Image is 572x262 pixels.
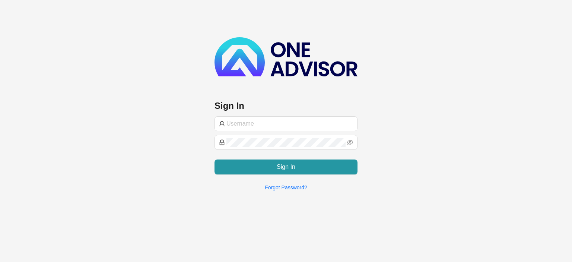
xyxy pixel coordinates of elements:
[265,184,307,190] a: Forgot Password?
[347,139,353,145] span: eye-invisible
[214,160,357,174] button: Sign In
[214,37,357,76] img: b89e593ecd872904241dc73b71df2e41-logo-dark.svg
[277,162,295,171] span: Sign In
[226,119,353,128] input: Username
[214,100,357,112] h3: Sign In
[219,139,225,145] span: lock
[219,121,225,127] span: user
